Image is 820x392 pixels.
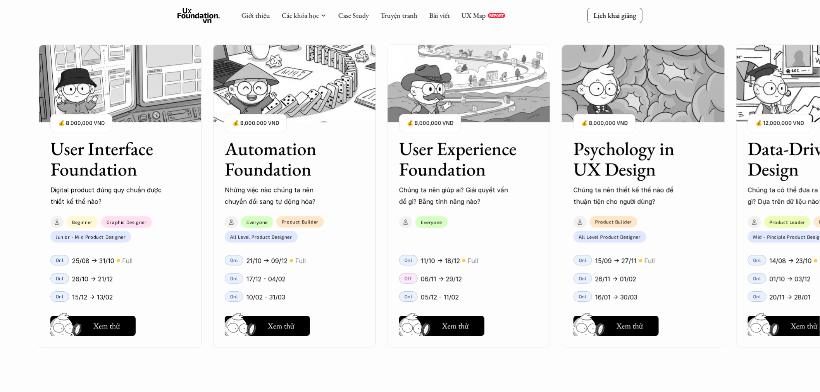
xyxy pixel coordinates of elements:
[399,184,512,208] p: Chúng ta nên giúp ai? Giải quyết vấn đề gì? Bằng tính năng nào?
[579,257,587,263] p: Onl
[421,219,442,225] p: Everyone
[462,258,466,263] p: 🟡
[230,234,292,239] p: All Level Product Designer
[399,313,484,336] a: Xem thử
[268,320,295,331] h5: Xem thử
[56,234,126,239] p: Junior - Mid Product Designer
[574,316,659,336] button: Xem thử
[289,258,293,263] p: 🟡
[639,258,643,263] p: 🟡
[399,316,484,336] button: Xem thử
[282,11,319,20] a: Các khóa học
[122,255,133,266] p: Full
[753,294,761,299] p: Onl
[407,118,453,128] p: 💰 8,000,000 VND
[72,273,113,285] p: 26/10 -> 21/12
[770,273,811,285] p: 01/10 -> 03/12
[225,316,310,336] button: Xem thử
[230,275,238,281] p: Onl
[295,255,306,266] p: Full
[594,11,636,20] p: Lịch khai giảng
[489,13,504,18] p: REPORT
[429,11,450,20] a: Bài viết
[246,291,285,303] p: 10/02 - 31/03
[770,219,805,225] p: Product Leader
[381,11,418,20] a: Truyện tranh
[405,275,412,281] p: Off
[421,291,459,303] p: 05/12 - 11/02
[791,320,818,331] h5: Xem thử
[225,138,345,179] h3: Automation Foundation
[246,255,288,266] p: 21/10 -> 09/12
[595,291,637,303] p: 16/01 -> 30/03
[225,184,337,208] p: Những việc nào chúng ta nên chuyển đổi sang tự động hóa?
[442,320,469,331] h5: Xem thử
[595,255,637,266] p: 15/09 -> 27/11
[770,255,812,266] p: 14/08 -> 23/10
[72,255,114,266] p: 25/08 -> 31/10
[233,118,279,128] p: 💰 8,000,000 VND
[462,11,486,20] a: UX Map
[50,316,136,336] button: Xem thử
[753,275,761,281] p: Onl
[399,138,519,179] h3: User Experience Foundation
[579,294,587,299] p: Onl
[405,294,413,299] p: Onl
[770,291,811,303] p: 20/11 -> 28/01
[421,255,460,266] p: 11/10 -> 18/12
[574,184,686,208] p: Chúng ta nên thiết kế thế nào để thuận tiện cho người dùng?
[421,273,462,285] p: 06/11 -> 29/12
[814,258,818,263] p: 🟡
[50,313,136,336] a: Xem thử
[225,313,310,336] a: Xem thử
[468,255,478,266] p: Full
[107,219,147,225] p: Graphic Designer
[617,320,643,331] h5: Xem thử
[756,118,804,128] p: 💰 12,000,000 VND
[405,257,413,263] p: Onl
[579,234,641,239] p: All Level Product Designer
[574,313,659,336] a: Xem thử
[246,273,286,285] p: 17/12 - 04/02
[72,291,113,303] p: 15/12 -> 13/02
[581,118,628,128] p: 💰 8,000,000 VND
[93,320,120,331] h5: Xem thử
[58,118,105,128] p: 💰 8,000,000 VND
[338,11,369,20] a: Case Study
[241,11,270,20] a: Giới thiệu
[595,273,636,285] p: 26/11 -> 01/02
[50,184,163,208] p: Digital product đúng quy chuẩn được thiết kế thế nào?
[246,219,268,225] p: Everyone
[230,294,238,299] p: Onl
[488,13,505,18] a: REPORT
[595,219,632,224] p: Product Builder
[574,138,694,179] h3: Psychology in UX Design
[50,138,171,179] h3: User Interface Foundation
[230,257,238,263] p: Onl
[753,257,761,263] p: Onl
[72,219,93,225] p: Beginner
[644,255,655,266] p: Full
[579,275,587,281] p: Onl
[587,8,643,23] a: Lịch khai giảng
[116,258,120,263] p: 🟡
[282,219,319,224] p: Product Builder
